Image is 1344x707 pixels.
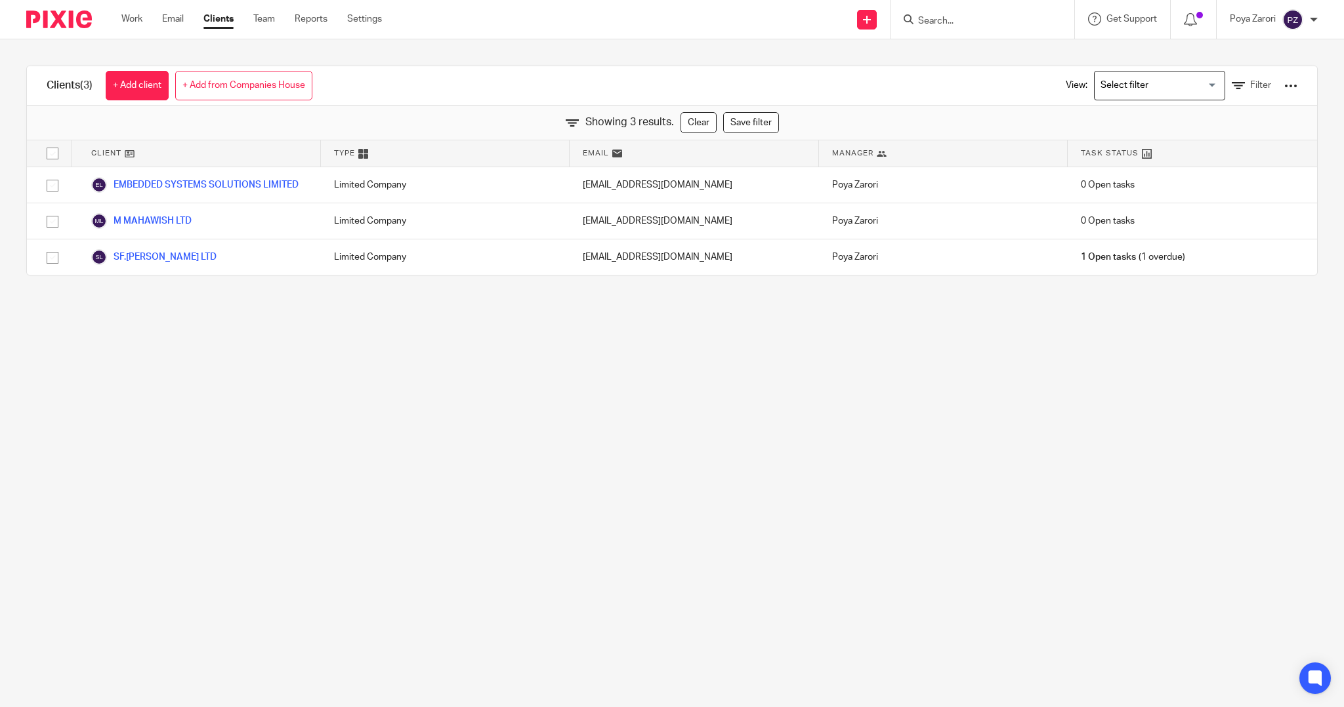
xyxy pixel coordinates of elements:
[1096,74,1217,97] input: Search for option
[106,71,169,100] a: + Add client
[91,249,107,265] img: svg%3E
[917,16,1035,28] input: Search
[321,203,570,239] div: Limited Company
[91,177,107,193] img: svg%3E
[321,239,570,275] div: Limited Company
[91,148,121,159] span: Client
[295,12,327,26] a: Reports
[819,167,1068,203] div: Poya Zarori
[585,115,674,130] span: Showing 3 results.
[91,249,217,265] a: SF.[PERSON_NAME] LTD
[1106,14,1157,24] span: Get Support
[347,12,382,26] a: Settings
[570,239,819,275] div: [EMAIL_ADDRESS][DOMAIN_NAME]
[47,79,93,92] h1: Clients
[570,167,819,203] div: [EMAIL_ADDRESS][DOMAIN_NAME]
[91,213,107,229] img: svg%3E
[321,167,570,203] div: Limited Company
[1081,251,1136,264] span: 1 Open tasks
[334,148,355,159] span: Type
[819,203,1068,239] div: Poya Zarori
[1081,251,1185,264] span: (1 overdue)
[1250,81,1271,90] span: Filter
[1081,148,1139,159] span: Task Status
[80,80,93,91] span: (3)
[723,112,779,133] a: Save filter
[26,10,92,28] img: Pixie
[570,203,819,239] div: [EMAIL_ADDRESS][DOMAIN_NAME]
[1094,71,1225,100] div: Search for option
[583,148,609,159] span: Email
[121,12,142,26] a: Work
[1282,9,1303,30] img: svg%3E
[1081,214,1135,228] span: 0 Open tasks
[253,12,275,26] a: Team
[1081,178,1135,192] span: 0 Open tasks
[1046,66,1297,105] div: View:
[91,213,192,229] a: M MAHAWISH LTD
[832,148,873,159] span: Manager
[162,12,184,26] a: Email
[91,177,299,193] a: EMBEDDED SYSTEMS SOLUTIONS LIMITED
[203,12,234,26] a: Clients
[681,112,717,133] a: Clear
[1230,12,1276,26] p: Poya Zarori
[819,239,1068,275] div: Poya Zarori
[40,141,65,166] input: Select all
[175,71,312,100] a: + Add from Companies House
